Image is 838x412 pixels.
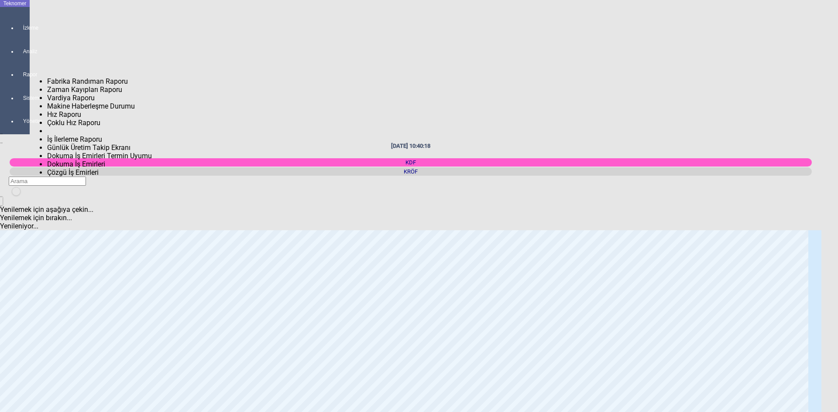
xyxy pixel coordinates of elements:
[47,77,128,85] span: Fabrika Randıman Raporu
[47,143,131,152] span: Günlük Üretim Takip Ekranı
[47,119,100,127] span: Çoklu Hız Raporu
[47,135,102,143] span: İş İlerleme Raporu
[47,110,81,119] span: Hız Raporu
[47,85,122,94] span: Zaman Kayıpları Raporu
[47,160,105,168] span: Dokuma İş Emirleri
[47,102,135,110] span: Makine Haberleşme Durumu
[47,152,152,160] span: Dokuma İş Emirleri Termin Uyumu
[47,94,95,102] span: Vardiya Raporu
[47,168,99,177] span: Çözgü İş Emirleri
